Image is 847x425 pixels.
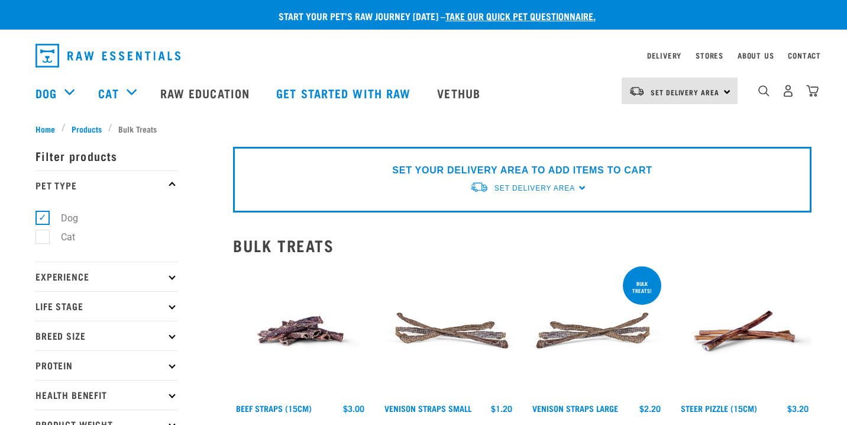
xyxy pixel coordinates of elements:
[264,69,425,117] a: Get started with Raw
[392,163,652,178] p: SET YOUR DELIVERY AREA TO ADD ITEMS TO CART
[35,262,177,291] p: Experience
[26,39,821,72] nav: dropdown navigation
[233,236,812,255] h2: Bulk Treats
[787,404,809,413] div: $3.20
[651,90,719,94] span: Set Delivery Area
[233,264,367,398] img: Raw Essentials Beef Straps 15cm 6 Pack
[470,181,489,194] img: van-moving.png
[42,211,83,226] label: Dog
[696,53,723,57] a: Stores
[35,44,180,67] img: Raw Essentials Logo
[529,264,664,398] img: Stack of 3 Venison Straps Treats for Pets
[758,85,770,96] img: home-icon-1@2x.png
[629,86,645,96] img: van-moving.png
[35,123,812,135] nav: breadcrumbs
[384,406,471,410] a: Venison Straps Small
[647,53,681,57] a: Delivery
[623,275,661,300] div: BULK TREATS!
[35,170,177,200] p: Pet Type
[639,404,661,413] div: $2.20
[382,264,516,398] img: Venison Straps
[425,69,495,117] a: Vethub
[35,321,177,350] p: Breed Size
[66,123,108,135] a: Products
[35,380,177,410] p: Health Benefit
[35,123,62,135] a: Home
[35,350,177,380] p: Protein
[98,84,118,102] a: Cat
[738,53,774,57] a: About Us
[343,404,364,413] div: $3.00
[35,84,57,102] a: Dog
[445,13,596,18] a: take our quick pet questionnaire.
[494,184,575,192] span: Set Delivery Area
[35,291,177,321] p: Life Stage
[72,123,102,135] span: Products
[806,85,819,97] img: home-icon@2x.png
[782,85,794,97] img: user.png
[42,230,80,244] label: Cat
[35,141,177,170] p: Filter products
[35,123,55,135] span: Home
[532,406,618,410] a: Venison Straps Large
[788,53,821,57] a: Contact
[236,406,312,410] a: Beef Straps (15cm)
[491,404,512,413] div: $1.20
[678,264,812,398] img: Raw Essentials Steer Pizzle 15cm
[681,406,757,410] a: Steer Pizzle (15cm)
[148,69,264,117] a: Raw Education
